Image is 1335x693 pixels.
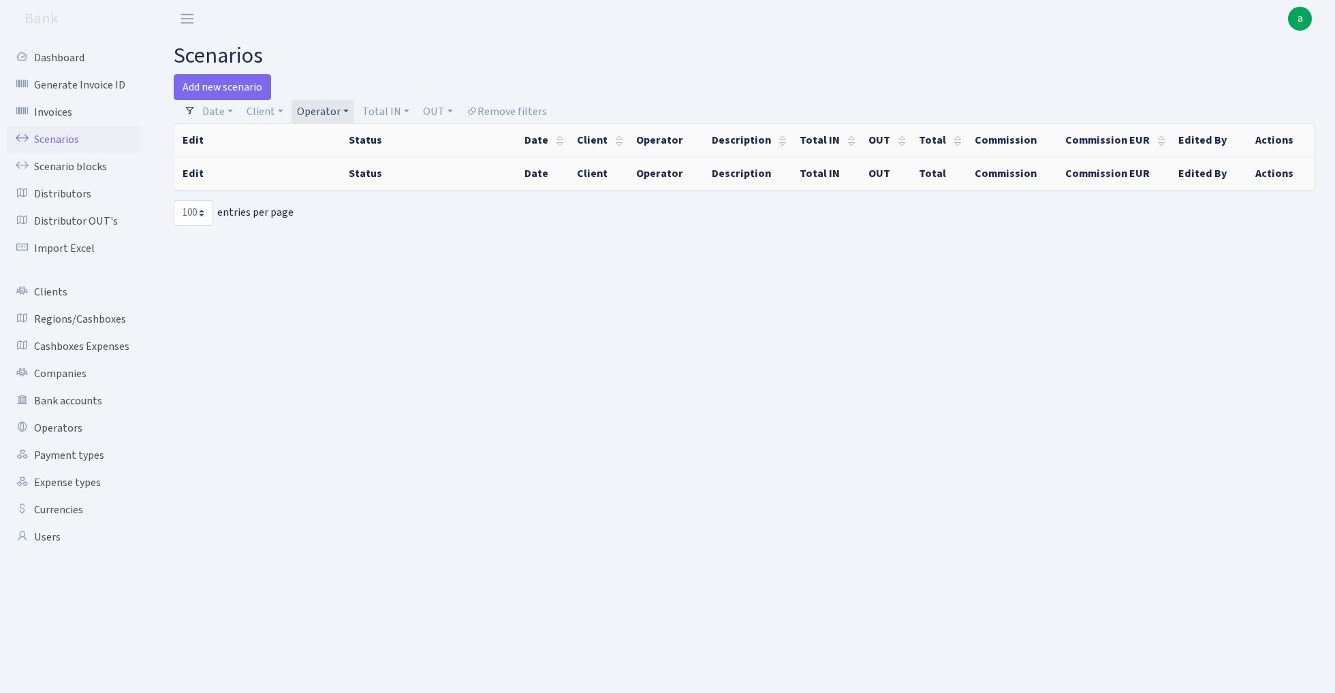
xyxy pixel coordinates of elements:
[967,157,1057,190] th: Commission
[860,124,911,157] th: OUT
[1247,124,1314,157] th: Actions
[967,124,1057,157] th: Commission
[7,44,143,71] a: Dashboard
[7,523,143,551] a: Users
[7,306,143,333] a: Regions/Cashboxes
[1170,124,1247,157] th: Edited By
[7,496,143,523] a: Currencies
[7,71,143,99] a: Generate Invoice ID
[7,208,143,235] a: Distributor OUT's
[569,124,628,157] th: Client
[197,100,238,123] a: Date
[860,157,911,190] th: OUT
[7,442,143,469] a: Payment types
[7,469,143,496] a: Expense types
[569,157,628,190] th: Client
[174,200,213,226] select: entries per page
[911,124,967,157] th: Total
[1288,7,1312,31] a: a
[7,99,143,126] a: Invoices
[7,153,143,180] a: Scenario blocks
[174,157,341,190] th: Edit
[170,7,204,30] button: Toggle navigation
[7,235,143,262] a: Import Excel
[1247,157,1314,190] th: Actions
[791,124,860,157] th: Total IN
[516,124,569,157] th: Date
[911,157,967,190] th: Total
[516,157,569,190] th: Date
[7,333,143,360] a: Cashboxes Expenses
[292,100,354,123] a: Operator
[7,415,143,442] a: Operators
[461,100,552,123] a: Remove filters
[628,124,704,157] th: Operator
[704,157,791,190] th: Description
[1057,124,1170,157] th: Commission EUR
[7,387,143,415] a: Bank accounts
[341,157,516,190] th: Status
[1057,157,1170,190] th: Commission EUR
[704,124,791,157] th: Description
[174,74,271,100] a: Add new scenario
[7,126,143,153] a: Scenarios
[174,200,294,226] label: entries per page
[418,100,458,123] a: OUT
[174,40,263,71] span: scenarios
[174,124,341,157] th: Edit
[7,360,143,387] a: Companies
[1170,157,1247,190] th: Edited By
[7,278,143,306] a: Clients
[7,180,143,208] a: Distributors
[341,124,516,157] th: Status
[628,157,704,190] th: Operator
[357,100,415,123] a: Total IN
[241,100,289,123] a: Client
[791,157,860,190] th: Total IN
